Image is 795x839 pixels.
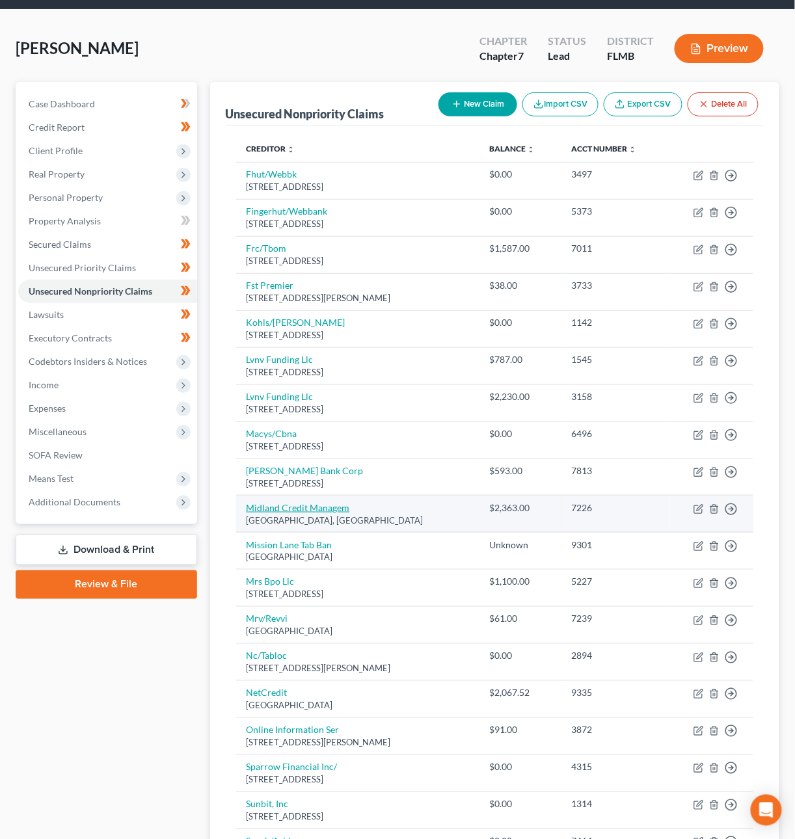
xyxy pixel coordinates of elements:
button: Delete All [688,92,759,116]
a: SOFA Review [18,444,197,467]
div: [STREET_ADDRESS] [247,440,469,453]
div: [STREET_ADDRESS] [247,403,469,416]
div: [STREET_ADDRESS] [247,589,469,601]
div: $0.00 [490,650,551,663]
div: Unsecured Nonpriority Claims [226,106,384,122]
div: [STREET_ADDRESS] [247,366,469,379]
i: unfold_more [288,146,295,153]
div: Lead [548,49,586,64]
a: Property Analysis [18,209,197,233]
button: New Claim [438,92,517,116]
a: Nc/Tabloc [247,650,288,661]
i: unfold_more [628,146,636,153]
span: Income [29,379,59,390]
div: 4315 [571,761,656,774]
div: 3497 [571,168,656,181]
a: Frc/Tbom [247,243,287,254]
div: 7239 [571,613,656,626]
span: Means Test [29,473,74,484]
a: Fingerhut/Webbank [247,206,328,217]
a: Lvnv Funding Llc [247,391,314,402]
div: 2894 [571,650,656,663]
div: $2,363.00 [490,501,551,514]
div: District [607,34,654,49]
div: 3158 [571,390,656,403]
button: Preview [675,34,764,63]
div: $2,067.52 [490,687,551,700]
div: 1142 [571,316,656,329]
a: Mrv/Revvi [247,613,288,624]
span: Additional Documents [29,496,120,507]
div: [STREET_ADDRESS] [247,477,469,490]
a: Kohls/[PERSON_NAME] [247,317,345,328]
span: Codebtors Insiders & Notices [29,356,147,367]
div: 5373 [571,205,656,218]
div: 5227 [571,576,656,589]
a: Case Dashboard [18,92,197,116]
div: [GEOGRAPHIC_DATA] [247,626,469,638]
span: Expenses [29,403,66,414]
a: Credit Report [18,116,197,139]
a: Macys/Cbna [247,428,297,439]
div: [STREET_ADDRESS][PERSON_NAME] [247,663,469,675]
a: Midland Credit Managem [247,502,350,513]
div: $1,100.00 [490,576,551,589]
div: [STREET_ADDRESS] [247,218,469,230]
div: $38.00 [490,279,551,292]
div: $0.00 [490,427,551,440]
div: [GEOGRAPHIC_DATA] [247,700,469,712]
a: Export CSV [604,92,682,116]
span: SOFA Review [29,449,83,460]
div: 1314 [571,798,656,811]
div: [STREET_ADDRESS] [247,181,469,193]
div: 9301 [571,539,656,552]
div: 7011 [571,242,656,255]
a: Lvnv Funding Llc [247,354,314,365]
a: NetCredit [247,687,288,699]
div: [GEOGRAPHIC_DATA], [GEOGRAPHIC_DATA] [247,514,469,527]
a: Mrs Bpo Llc [247,576,295,587]
a: Lawsuits [18,303,197,326]
span: Unsecured Priority Claims [29,262,136,273]
div: Open Intercom Messenger [751,795,782,826]
span: Personal Property [29,192,103,203]
div: FLMB [607,49,654,64]
span: Real Property [29,168,85,180]
a: Unsecured Nonpriority Claims [18,280,197,303]
a: Unsecured Priority Claims [18,256,197,280]
div: 3872 [571,724,656,737]
span: [PERSON_NAME] [16,38,139,57]
a: Online Information Ser [247,725,340,736]
span: Unsecured Nonpriority Claims [29,286,152,297]
div: $2,230.00 [490,390,551,403]
a: Creditor unfold_more [247,144,295,153]
div: $0.00 [490,798,551,811]
div: Unknown [490,539,551,552]
div: $91.00 [490,724,551,737]
div: $0.00 [490,761,551,774]
span: Client Profile [29,145,83,156]
div: 3733 [571,279,656,292]
div: [STREET_ADDRESS] [247,329,469,341]
a: Fst Premier [247,280,294,291]
a: Sunbit, Inc [247,799,289,810]
div: $593.00 [490,464,551,477]
div: 9335 [571,687,656,700]
div: $0.00 [490,316,551,329]
a: Acct Number unfold_more [571,144,636,153]
span: Executory Contracts [29,332,112,343]
span: Case Dashboard [29,98,95,109]
div: [STREET_ADDRESS] [247,774,469,786]
div: [STREET_ADDRESS][PERSON_NAME] [247,737,469,749]
div: $0.00 [490,205,551,218]
a: Secured Claims [18,233,197,256]
div: Status [548,34,586,49]
div: [STREET_ADDRESS][PERSON_NAME] [247,292,469,304]
div: Chapter [479,49,527,64]
i: unfold_more [528,146,535,153]
div: [GEOGRAPHIC_DATA] [247,552,469,564]
span: Lawsuits [29,309,64,320]
div: [STREET_ADDRESS] [247,255,469,267]
a: Executory Contracts [18,326,197,350]
a: Mission Lane Tab Ban [247,539,332,550]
